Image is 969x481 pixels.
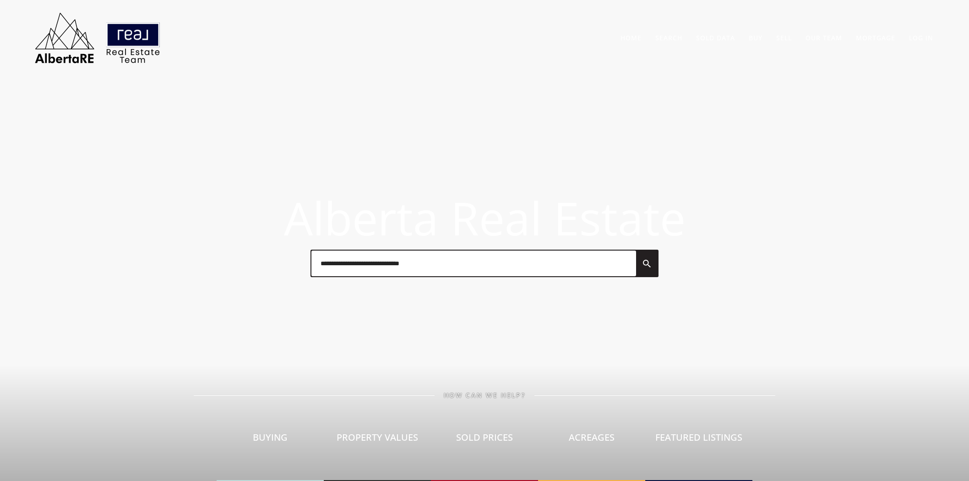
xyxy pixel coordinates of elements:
a: Property Values [324,399,431,481]
a: Home [621,33,642,42]
span: Featured Listings [655,431,742,443]
a: Sell [776,33,792,42]
a: Our Team [806,33,842,42]
a: Buy [749,33,762,42]
a: Buying [217,399,324,481]
span: Buying [253,431,288,443]
span: Sold Prices [456,431,513,443]
a: Sold Prices [431,399,538,481]
span: Acreages [569,431,615,443]
a: Mortgage [856,33,895,42]
a: Featured Listings [645,399,752,481]
img: AlbertaRE Real Estate Team | Real Broker [29,9,166,66]
a: Log In [909,33,933,42]
span: Property Values [337,431,418,443]
a: Sold Data [696,33,735,42]
a: Acreages [538,399,645,481]
a: Search [655,33,682,42]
